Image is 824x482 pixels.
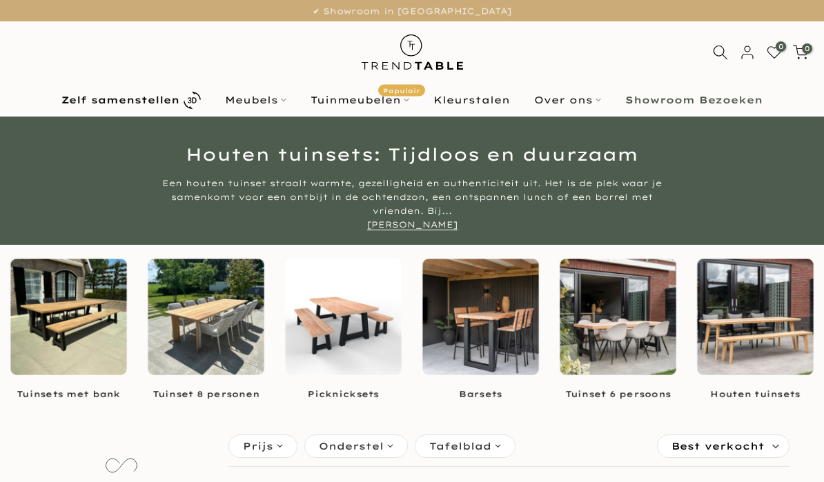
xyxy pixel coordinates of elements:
[243,439,273,454] span: Prijs
[560,389,676,401] a: Tuinset 6 persoons
[793,45,808,60] a: 0
[213,92,299,108] a: Meubels
[1,412,70,481] iframe: toggle-frame
[148,389,264,401] a: Tuinset 8 personen
[61,95,179,105] b: Zelf samenstellen
[658,435,789,457] label: Sorteren:Best verkocht
[319,439,384,454] span: Onderstel
[153,177,671,232] div: Een houten tuinset straalt warmte, gezelligheid en authenticiteit uit. Het is de plek waar je sam...
[625,95,763,105] b: Showroom Bezoeken
[802,43,812,54] span: 0
[10,145,814,163] h1: Houten tuinsets: Tijdloos en duurzaam
[422,389,539,401] a: Barsets
[614,92,775,108] a: Showroom Bezoeken
[776,41,786,52] span: 0
[367,219,458,230] a: [PERSON_NAME]
[352,21,473,83] img: trend-table
[767,45,782,60] a: 0
[422,92,522,108] a: Kleurstalen
[697,389,814,401] a: Houten tuinsets
[17,3,807,19] p: ✔ Showroom in [GEOGRAPHIC_DATA]
[299,92,422,108] a: TuinmeubelenPopulair
[671,435,765,457] span: Best verkocht
[285,389,402,401] a: Picknicksets
[429,439,491,454] span: Tafelblad
[50,88,213,112] a: Zelf samenstellen
[522,92,614,108] a: Over ons
[378,85,425,97] span: Populair
[10,389,127,401] a: Tuinsets met bank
